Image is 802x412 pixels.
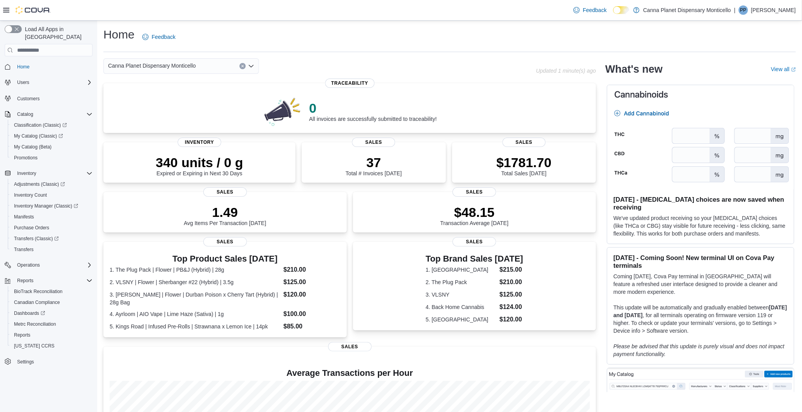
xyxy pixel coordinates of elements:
span: Inventory Manager (Classic) [14,203,78,209]
dd: $120.00 [500,315,523,324]
h3: [DATE] - Coming Soon! New terminal UI on Cova Pay terminals [613,254,788,269]
button: Canadian Compliance [8,297,96,308]
button: Settings [2,356,96,367]
span: Catalog [17,111,33,117]
span: Settings [17,359,34,365]
p: 0 [309,100,437,116]
span: Sales [203,187,247,197]
nav: Complex example [5,58,93,388]
span: Users [17,79,29,86]
span: BioTrack Reconciliation [14,288,63,295]
dd: $124.00 [500,302,523,312]
dd: $100.00 [283,309,340,319]
strong: [DATE] and [DATE] [613,304,787,318]
a: Dashboards [11,309,48,318]
span: Home [17,64,30,70]
span: BioTrack Reconciliation [11,287,93,296]
a: Transfers (Classic) [11,234,62,243]
span: Transfers [14,246,33,253]
h3: [DATE] - [MEDICAL_DATA] choices are now saved when receiving [613,196,788,211]
button: [US_STATE] CCRS [8,340,96,351]
span: Home [14,62,93,72]
span: My Catalog (Beta) [11,142,93,152]
span: Classification (Classic) [14,122,67,128]
dd: $85.00 [283,322,340,331]
div: Expired or Expiring in Next 30 Days [156,155,243,176]
a: Adjustments (Classic) [11,180,68,189]
button: My Catalog (Beta) [8,141,96,152]
button: Reports [8,330,96,340]
span: Purchase Orders [14,225,49,231]
dt: 4. Ayrloom | AIO Vape | Lime Haze (Sativa) | 1g [110,310,280,318]
button: Promotions [8,152,96,163]
a: Classification (Classic) [11,120,70,130]
a: Transfers [11,245,37,254]
dd: $120.00 [283,290,340,299]
dd: $210.00 [283,265,340,274]
span: [US_STATE] CCRS [14,343,54,349]
a: Metrc Reconciliation [11,319,59,329]
dt: 3. [PERSON_NAME] | Flower | Durban Poison x Cherry Tart (Hybrid) | 28g Bag [110,291,280,306]
a: My Catalog (Classic) [11,131,66,141]
span: My Catalog (Classic) [14,133,63,139]
button: BioTrack Reconciliation [8,286,96,297]
a: Settings [14,357,37,367]
span: Dashboards [11,309,93,318]
button: Operations [2,260,96,271]
a: Inventory Manager (Classic) [11,201,81,211]
span: Manifests [11,212,93,222]
span: Transfers (Classic) [14,236,59,242]
span: Operations [14,260,93,270]
span: Reports [14,332,30,338]
button: Customers [2,93,96,104]
dt: 1. The Plug Pack | Flower | PB&J (Hybrid) | 28g [110,266,280,274]
p: Updated 1 minute(s) ago [536,68,596,74]
span: Customers [17,96,40,102]
span: Sales [453,187,496,197]
h3: Top Product Sales [DATE] [110,254,341,264]
span: My Catalog (Beta) [14,144,52,150]
span: Inventory [17,170,36,176]
a: Inventory Manager (Classic) [8,201,96,211]
span: Adjustments (Classic) [11,180,93,189]
span: Manifests [14,214,34,220]
a: Promotions [11,153,41,162]
span: Metrc Reconciliation [11,319,93,329]
a: [US_STATE] CCRS [11,341,58,351]
button: Manifests [8,211,96,222]
button: Users [2,77,96,88]
div: Avg Items Per Transaction [DATE] [184,204,266,226]
a: Classification (Classic) [8,120,96,131]
h1: Home [103,27,135,42]
button: Inventory Count [8,190,96,201]
h3: Top Brand Sales [DATE] [426,254,523,264]
dt: 2. The Plug Pack [426,278,496,286]
a: Canadian Compliance [11,298,63,307]
p: 1.49 [184,204,266,220]
span: Sales [502,138,545,147]
p: Coming [DATE], Cova Pay terminal in [GEOGRAPHIC_DATA] will feature a refreshed user interface des... [613,272,788,296]
span: Catalog [14,110,93,119]
span: Classification (Classic) [11,120,93,130]
span: Canadian Compliance [11,298,93,307]
a: BioTrack Reconciliation [11,287,66,296]
svg: External link [791,67,796,72]
button: Transfers [8,244,96,255]
img: 0 [262,96,303,127]
span: Sales [453,237,496,246]
a: Feedback [570,2,610,18]
button: Catalog [2,109,96,120]
span: Purchase Orders [11,223,93,232]
a: Dashboards [8,308,96,319]
span: Washington CCRS [11,341,93,351]
span: My Catalog (Classic) [11,131,93,141]
a: Customers [14,94,43,103]
span: Metrc Reconciliation [14,321,56,327]
input: Dark Mode [613,6,629,14]
p: Canna Planet Dispensary Monticello [643,5,731,15]
a: View allExternal link [771,66,796,72]
button: Users [14,78,32,87]
span: Reports [11,330,93,340]
span: Operations [17,262,40,268]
